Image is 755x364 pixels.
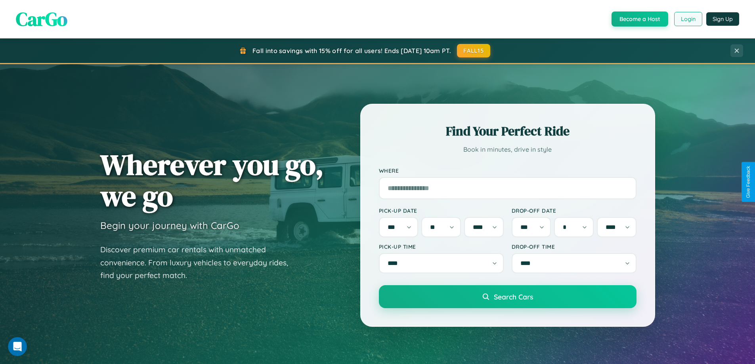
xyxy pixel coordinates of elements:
iframe: Intercom live chat [8,337,27,356]
button: FALL15 [457,44,490,57]
label: Drop-off Date [512,207,636,214]
button: Search Cars [379,285,636,308]
label: Pick-up Date [379,207,504,214]
h3: Begin your journey with CarGo [100,219,239,231]
span: CarGo [16,6,67,32]
span: Fall into savings with 15% off for all users! Ends [DATE] 10am PT. [252,47,451,55]
h1: Wherever you go, we go [100,149,324,212]
div: Give Feedback [745,166,751,198]
h2: Find Your Perfect Ride [379,122,636,140]
button: Login [674,12,702,26]
p: Book in minutes, drive in style [379,144,636,155]
p: Discover premium car rentals with unmatched convenience. From luxury vehicles to everyday rides, ... [100,243,298,282]
label: Where [379,167,636,174]
button: Become a Host [612,11,668,27]
span: Search Cars [494,292,533,301]
label: Pick-up Time [379,243,504,250]
label: Drop-off Time [512,243,636,250]
button: Sign Up [706,12,739,26]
